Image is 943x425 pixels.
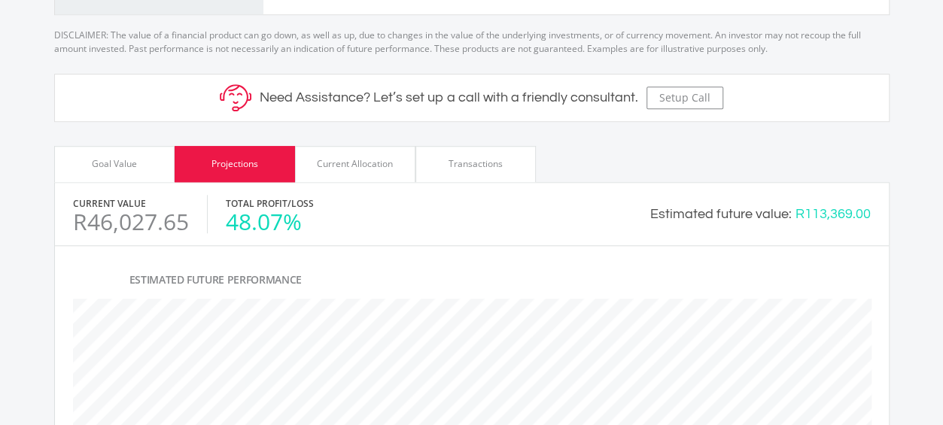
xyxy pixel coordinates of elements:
[54,15,890,56] p: DISCLAIMER: The value of a financial product can go down, as well as up, due to changes in the va...
[449,157,503,171] div: Transactions
[646,87,723,109] button: Setup Call
[650,204,792,224] div: Estimated future value:
[211,157,258,171] div: Projections
[795,204,871,224] div: R113,369.00
[226,197,314,211] label: Total Profit/Loss
[92,157,137,171] div: Goal Value
[317,157,393,171] div: Current Allocation
[260,90,638,106] h5: Need Assistance? Let’s set up a call with a friendly consultant.
[129,272,302,287] span: Estimated Future Performance
[226,211,314,233] div: 48.07%
[73,211,189,233] div: R46,027.65
[73,197,146,211] label: Current Value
